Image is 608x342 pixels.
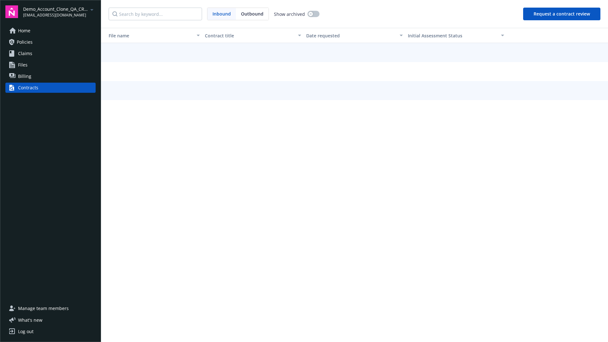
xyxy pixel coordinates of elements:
a: arrowDropDown [88,6,96,13]
button: Demo_Account_Clone_QA_CR_Tests_Demo[EMAIL_ADDRESS][DOMAIN_NAME]arrowDropDown [23,5,96,18]
img: navigator-logo.svg [5,5,18,18]
button: Date requested [304,28,405,43]
span: What ' s new [18,317,42,323]
span: Billing [18,71,31,81]
button: Contract title [202,28,304,43]
a: Policies [5,37,96,47]
a: Home [5,26,96,36]
span: Inbound [207,8,236,20]
span: Manage team members [18,303,69,313]
a: Billing [5,71,96,81]
span: Initial Assessment Status [408,33,462,39]
span: Home [18,26,30,36]
div: Contracts [18,83,38,93]
div: File name [104,32,193,39]
span: Files [18,60,28,70]
button: What's new [5,317,53,323]
a: Files [5,60,96,70]
div: Log out [18,326,34,337]
a: Contracts [5,83,96,93]
span: Demo_Account_Clone_QA_CR_Tests_Demo [23,6,88,12]
input: Search by keyword... [109,8,202,20]
span: Inbound [212,10,231,17]
div: Date requested [306,32,396,39]
span: Outbound [241,10,263,17]
a: Manage team members [5,303,96,313]
span: Outbound [236,8,269,20]
button: Request a contract review [523,8,600,20]
div: Contract title [205,32,294,39]
a: Claims [5,48,96,59]
div: Toggle SortBy [104,32,193,39]
span: Claims [18,48,32,59]
span: Policies [17,37,33,47]
div: Toggle SortBy [408,32,497,39]
span: Show archived [274,11,305,17]
span: [EMAIL_ADDRESS][DOMAIN_NAME] [23,12,88,18]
